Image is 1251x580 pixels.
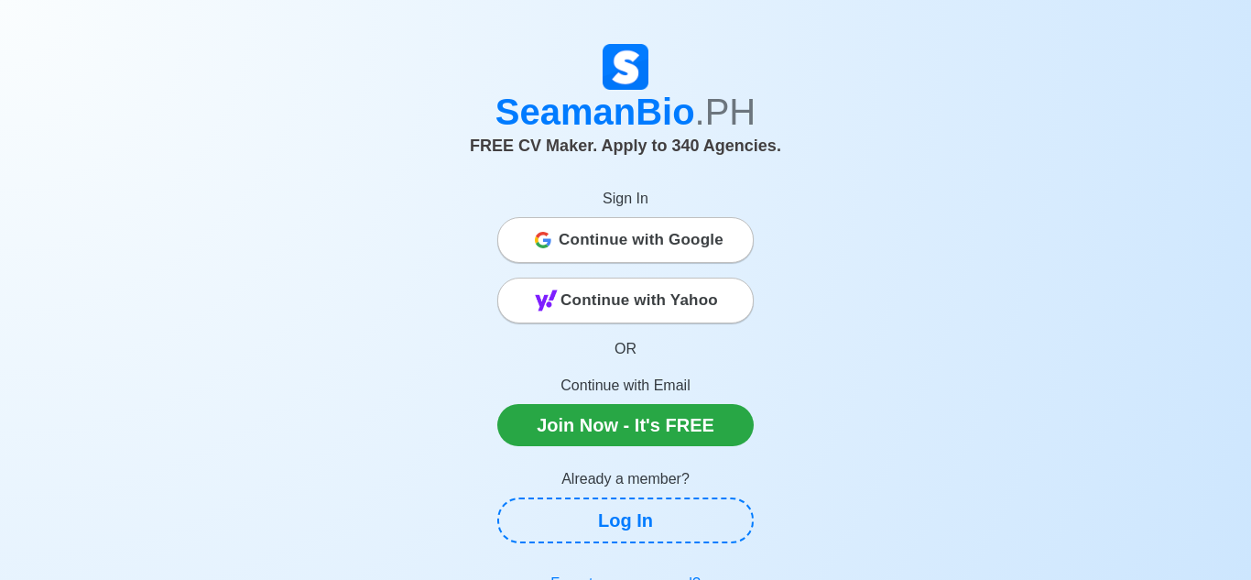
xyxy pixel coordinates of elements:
[497,217,754,263] button: Continue with Google
[695,92,756,132] span: .PH
[497,404,754,446] a: Join Now - It's FREE
[559,222,723,258] span: Continue with Google
[117,90,1134,134] h1: SeamanBio
[497,338,754,360] p: OR
[603,44,648,90] img: Logo
[470,137,781,155] span: FREE CV Maker. Apply to 340 Agencies.
[497,498,754,543] a: Log In
[560,282,718,319] span: Continue with Yahoo
[497,278,754,323] button: Continue with Yahoo
[497,468,754,490] p: Already a member?
[497,188,754,210] p: Sign In
[497,375,754,397] p: Continue with Email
